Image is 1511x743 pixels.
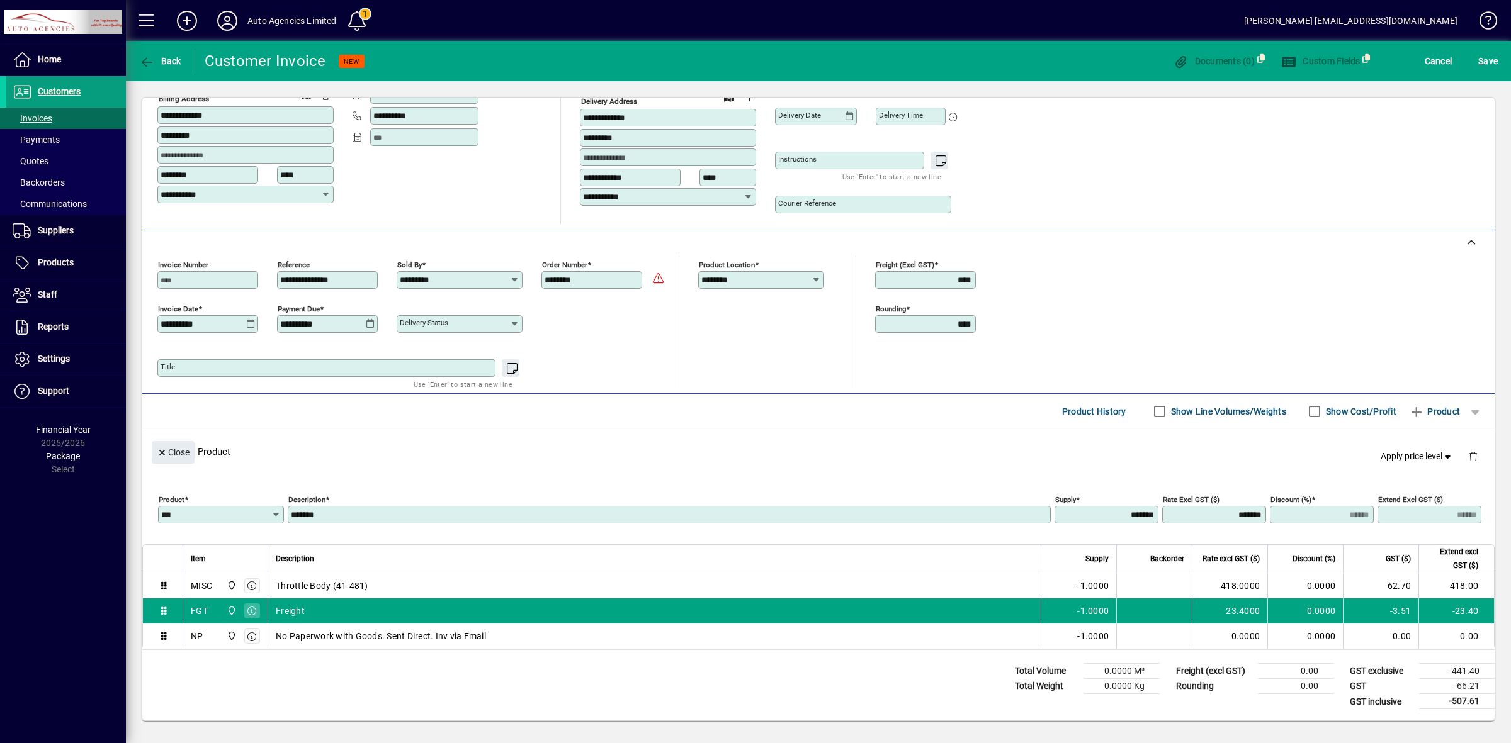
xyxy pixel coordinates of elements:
button: Copy to Delivery address [317,85,337,105]
mat-label: Sold by [397,260,422,269]
span: Settings [38,354,70,364]
span: Financial Year [36,425,91,435]
span: Backorders [13,177,65,187]
span: Rangiora [224,579,238,593]
button: Documents (0) [1170,50,1258,72]
td: -441.40 [1419,664,1495,679]
span: Documents (0) [1173,56,1255,66]
span: ave [1478,51,1498,71]
a: Staff [6,279,126,311]
div: MISC [191,579,212,592]
td: GST inclusive [1344,694,1419,710]
span: Customers [38,86,81,96]
mat-label: Product location [699,260,755,269]
app-page-header-button: Delete [1458,450,1488,462]
td: GST [1344,679,1419,694]
span: Home [38,54,61,64]
td: Total Volume [1009,664,1084,679]
button: Choose address [739,87,759,108]
span: Payments [13,135,60,145]
div: NP [191,630,203,642]
div: 23.4000 [1200,605,1260,617]
span: Extend excl GST ($) [1427,545,1478,573]
td: -66.21 [1419,679,1495,694]
td: 0.0000 [1267,573,1343,598]
mat-label: Title [161,362,175,371]
button: Delete [1458,441,1488,471]
app-page-header-button: Close [149,446,198,457]
td: 0.0000 M³ [1084,664,1160,679]
div: 0.0000 [1200,630,1260,642]
span: Products [38,257,74,267]
mat-label: Freight (excl GST) [876,260,934,269]
a: Products [6,247,126,279]
span: No Paperwork with Goods. Sent Direct. Inv via Email [276,630,486,642]
td: -507.61 [1419,694,1495,710]
button: Save [1475,50,1501,72]
mat-label: Invoice date [158,304,198,313]
label: Show Cost/Profit [1323,405,1396,418]
td: 0.0000 [1267,598,1343,623]
button: Product [1403,400,1466,423]
span: Backorder [1150,552,1184,566]
a: View on map [297,84,317,104]
span: Supply [1085,552,1109,566]
a: Reports [6,311,126,343]
button: Add [167,9,207,32]
span: Description [276,552,314,566]
span: S [1478,56,1483,66]
mat-label: Supply [1055,495,1076,504]
td: 0.00 [1258,679,1333,694]
div: Product [142,428,1495,474]
mat-label: Courier Reference [778,199,836,208]
mat-label: Product [159,495,184,504]
button: Custom Fields [1278,50,1364,72]
a: Quotes [6,150,126,172]
td: Total Weight [1009,679,1084,694]
span: Custom Fields [1281,56,1361,66]
button: Apply price level [1376,445,1459,468]
a: Backorders [6,172,126,193]
span: -1.0000 [1077,605,1109,617]
span: Communications [13,199,87,209]
mat-hint: Use 'Enter' to start a new line [842,169,941,184]
span: Reports [38,321,69,332]
mat-label: Payment due [278,304,320,313]
a: Payments [6,129,126,150]
td: GST exclusive [1344,664,1419,679]
span: Close [157,442,190,463]
mat-hint: Use 'Enter' to start a new line [414,377,512,391]
a: Home [6,44,126,75]
span: Freight [276,605,305,617]
span: Rangiora [224,629,238,643]
span: NEW [344,57,359,65]
span: -1.0000 [1077,579,1109,592]
td: 0.0000 Kg [1084,679,1160,694]
a: View on map [719,87,739,107]
mat-label: Delivery date [778,111,821,120]
span: GST ($) [1386,552,1411,566]
td: -23.40 [1418,598,1494,623]
app-page-header-button: Back [126,50,195,72]
button: Back [136,50,184,72]
td: -418.00 [1418,573,1494,598]
a: Knowledge Base [1470,3,1495,43]
span: Staff [38,289,57,299]
td: Rounding [1170,679,1258,694]
span: Rangiora [224,604,238,618]
span: Back [139,56,181,66]
span: Cancel [1425,51,1452,71]
mat-label: Delivery time [879,111,923,120]
span: Product [1409,401,1460,422]
span: Rate excl GST ($) [1203,552,1260,566]
span: Support [38,386,69,396]
td: Freight (excl GST) [1170,664,1258,679]
mat-label: Instructions [778,155,817,164]
td: -3.51 [1343,598,1418,623]
a: Support [6,376,126,407]
button: Product History [1057,400,1131,423]
span: Quotes [13,156,48,166]
mat-label: Order number [542,260,587,269]
a: Invoices [6,108,126,129]
span: Throttle Body (41-481) [276,579,368,592]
